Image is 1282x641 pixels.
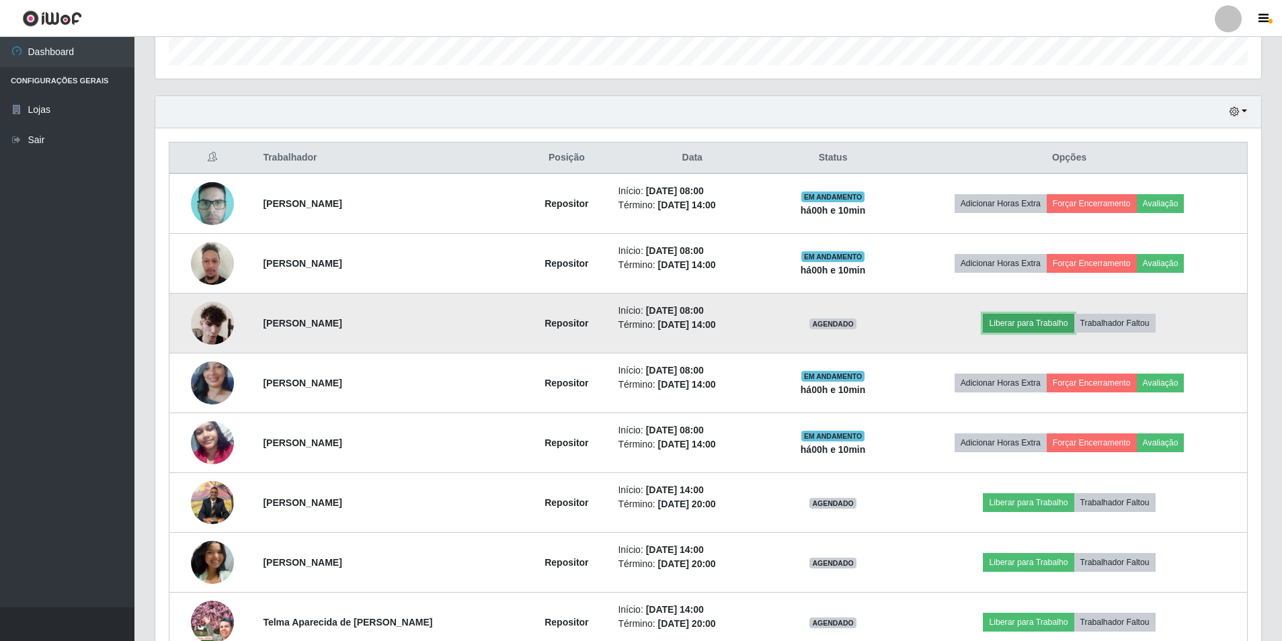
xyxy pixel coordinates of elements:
strong: [PERSON_NAME] [263,437,342,448]
span: EM ANDAMENTO [801,431,865,441]
li: Término: [618,617,766,631]
strong: há 00 h e 10 min [801,265,866,275]
time: [DATE] 08:00 [646,305,704,316]
span: EM ANDAMENTO [801,371,865,382]
time: [DATE] 14:00 [658,319,716,330]
span: AGENDADO [809,617,856,628]
img: 1748893020398.jpeg [191,541,234,584]
strong: [PERSON_NAME] [263,198,342,209]
button: Trabalhador Faltou [1074,613,1156,632]
li: Início: [618,543,766,557]
strong: [PERSON_NAME] [263,318,342,329]
th: Opções [891,142,1247,174]
time: [DATE] 20:00 [658,618,716,629]
button: Adicionar Horas Extra [955,254,1047,273]
time: [DATE] 14:00 [658,200,716,210]
th: Posição [523,142,610,174]
button: Adicionar Horas Extra [955,374,1047,392]
th: Data [610,142,774,174]
time: [DATE] 14:00 [658,439,716,450]
time: [DATE] 14:00 [658,379,716,390]
time: [DATE] 08:00 [646,185,704,196]
li: Início: [618,483,766,497]
strong: Repositor [545,378,588,388]
span: AGENDADO [809,318,856,329]
li: Término: [618,557,766,571]
strong: [PERSON_NAME] [263,258,342,269]
li: Término: [618,198,766,212]
th: Trabalhador [255,142,523,174]
li: Início: [618,423,766,437]
time: [DATE] 08:00 [646,365,704,376]
img: 1754529472345.jpeg [191,294,234,351]
span: EM ANDAMENTO [801,251,865,262]
strong: [PERSON_NAME] [263,497,342,508]
time: [DATE] 20:00 [658,499,716,509]
li: Término: [618,378,766,392]
button: Liberar para Trabalho [983,314,1074,333]
strong: Repositor [545,557,588,568]
span: AGENDADO [809,558,856,568]
button: Liberar para Trabalho [983,493,1074,512]
button: Avaliação [1137,374,1185,392]
span: EM ANDAMENTO [801,191,865,202]
time: [DATE] 08:00 [646,245,704,256]
strong: há 00 h e 10 min [801,444,866,455]
strong: [PERSON_NAME] [263,557,342,568]
button: Forçar Encerramento [1047,433,1137,452]
span: AGENDADO [809,498,856,509]
button: Liberar para Trabalho [983,553,1074,572]
img: 1755724312093.jpeg [191,414,234,471]
button: Trabalhador Faltou [1074,553,1156,572]
strong: Repositor [545,198,588,209]
strong: Repositor [545,617,588,628]
button: Forçar Encerramento [1047,254,1137,273]
strong: [PERSON_NAME] [263,378,342,388]
button: Adicionar Horas Extra [955,194,1047,213]
time: [DATE] 14:00 [646,604,704,615]
button: Trabalhador Faltou [1074,314,1156,333]
button: Liberar para Trabalho [983,613,1074,632]
img: 1752163217594.jpeg [191,177,234,230]
strong: Repositor [545,437,588,448]
strong: Repositor [545,318,588,329]
button: Avaliação [1137,433,1185,452]
li: Início: [618,244,766,258]
li: Início: [618,364,766,378]
time: [DATE] 08:00 [646,425,704,435]
button: Forçar Encerramento [1047,374,1137,392]
button: Adicionar Horas Extra [955,433,1047,452]
li: Término: [618,258,766,272]
strong: Telma Aparecida de [PERSON_NAME] [263,617,432,628]
time: [DATE] 14:00 [658,259,716,270]
strong: Repositor [545,497,588,508]
button: Trabalhador Faltou [1074,493,1156,512]
th: Status [774,142,891,174]
button: Forçar Encerramento [1047,194,1137,213]
li: Término: [618,437,766,452]
button: Avaliação [1137,194,1185,213]
li: Início: [618,184,766,198]
strong: há 00 h e 10 min [801,384,866,395]
li: Início: [618,304,766,318]
img: 1753289887027.jpeg [191,234,234,292]
img: CoreUI Logo [22,10,82,27]
time: [DATE] 20:00 [658,558,716,569]
img: 1755092836032.jpeg [191,345,234,421]
img: 1748464437090.jpeg [191,474,234,531]
time: [DATE] 14:00 [646,544,704,555]
li: Término: [618,497,766,511]
time: [DATE] 14:00 [646,484,704,495]
strong: há 00 h e 10 min [801,205,866,216]
button: Avaliação [1137,254,1185,273]
li: Início: [618,603,766,617]
strong: Repositor [545,258,588,269]
li: Término: [618,318,766,332]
